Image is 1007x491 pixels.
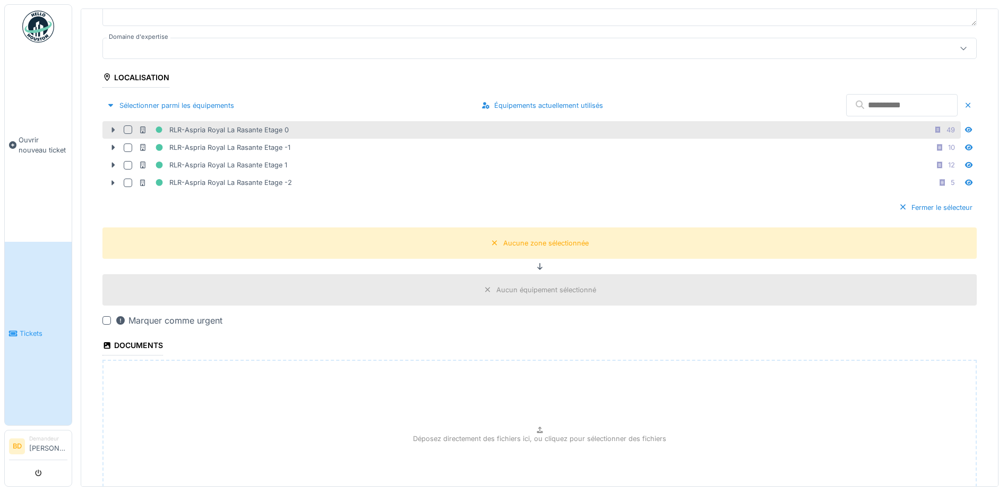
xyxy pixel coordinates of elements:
p: Déposez directement des fichiers ici, ou cliquez pour sélectionner des fichiers [413,434,666,444]
div: 10 [948,142,955,153]
li: BD [9,438,25,454]
img: Badge_color-CXgf-gQk.svg [22,11,54,43]
div: Fermer le sélecteur [894,200,977,215]
div: Aucune zone sélectionnée [503,238,589,248]
div: Équipements actuellement utilisés [477,98,607,113]
li: [PERSON_NAME] [29,435,67,458]
div: Demandeur [29,435,67,443]
div: RLR-Aspria Royal La Rasante Etage -2 [139,176,292,189]
div: 49 [946,125,955,135]
div: Sélectionner parmi les équipements [102,98,238,113]
div: 12 [948,160,955,170]
span: Ouvrir nouveau ticket [19,135,67,155]
a: BD Demandeur[PERSON_NAME] [9,435,67,460]
a: Ouvrir nouveau ticket [5,48,72,242]
div: 5 [951,177,955,188]
div: Localisation [102,70,169,88]
div: Aucun équipement sélectionné [496,285,596,295]
a: Tickets [5,242,72,425]
div: Documents [102,337,163,355]
div: RLR-Aspria Royal La Rasante Etage 1 [139,158,287,172]
div: Marquer comme urgent [115,314,222,327]
div: RLR-Aspria Royal La Rasante Etage 0 [139,123,289,137]
span: Tickets [20,328,67,338]
div: RLR-Aspria Royal La Rasante Etage -1 [139,141,290,154]
label: Domaine d'expertise [107,32,170,41]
